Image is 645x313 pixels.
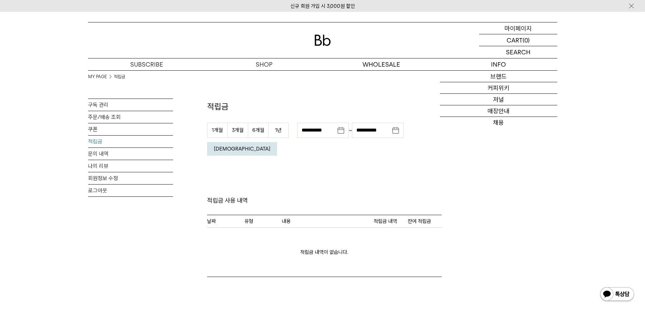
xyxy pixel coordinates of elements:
p: 마이페이지 [505,22,532,34]
div: ~ [297,123,404,138]
a: 주문/배송 조회 [88,111,173,123]
a: 적립금 [88,136,173,147]
button: 1년 [268,123,289,138]
th: 내용 [282,215,374,227]
a: MY PAGE [88,73,107,80]
button: [DEMOGRAPHIC_DATA] [207,142,277,156]
a: 신규 회원 가입 시 3,000원 할인 [290,3,355,9]
p: 적립금 [207,101,442,112]
a: 저널 [440,94,557,105]
a: 매장안내 [440,105,557,117]
th: 유형 [244,215,282,227]
a: 마이페이지 [479,22,557,34]
a: 나의 리뷰 [88,160,173,172]
em: [DEMOGRAPHIC_DATA] [214,146,270,152]
p: 적립금 내역이 없습니다. [207,248,442,256]
span: 적립금 사용 내역 [207,196,442,215]
a: 적립금 [114,73,125,80]
p: CART [507,34,523,46]
a: 커피위키 [440,82,557,94]
a: 구독 관리 [88,99,173,111]
a: 채용 [440,117,557,128]
a: 문의 내역 [88,148,173,160]
p: (0) [523,34,530,46]
span: 잔여 적립금 [408,217,431,225]
a: SHOP [205,58,323,70]
button: 3개월 [227,123,248,138]
button: 1개월 [207,123,227,138]
a: 회원정보 수정 [88,172,173,184]
a: SUBSCRIBE [88,58,205,70]
button: 6개월 [248,123,268,138]
span: 적립금 내역 [374,217,397,225]
img: 카카오톡 채널 1:1 채팅 버튼 [599,286,635,303]
p: WHOLESALE [323,58,440,70]
p: SEARCH [506,46,530,58]
a: 브랜드 [440,71,557,82]
th: 날짜 [207,215,244,227]
a: 로그아웃 [88,185,173,196]
img: 로고 [315,35,331,46]
p: INFO [440,58,557,70]
a: CART (0) [479,34,557,46]
a: 쿠폰 [88,123,173,135]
